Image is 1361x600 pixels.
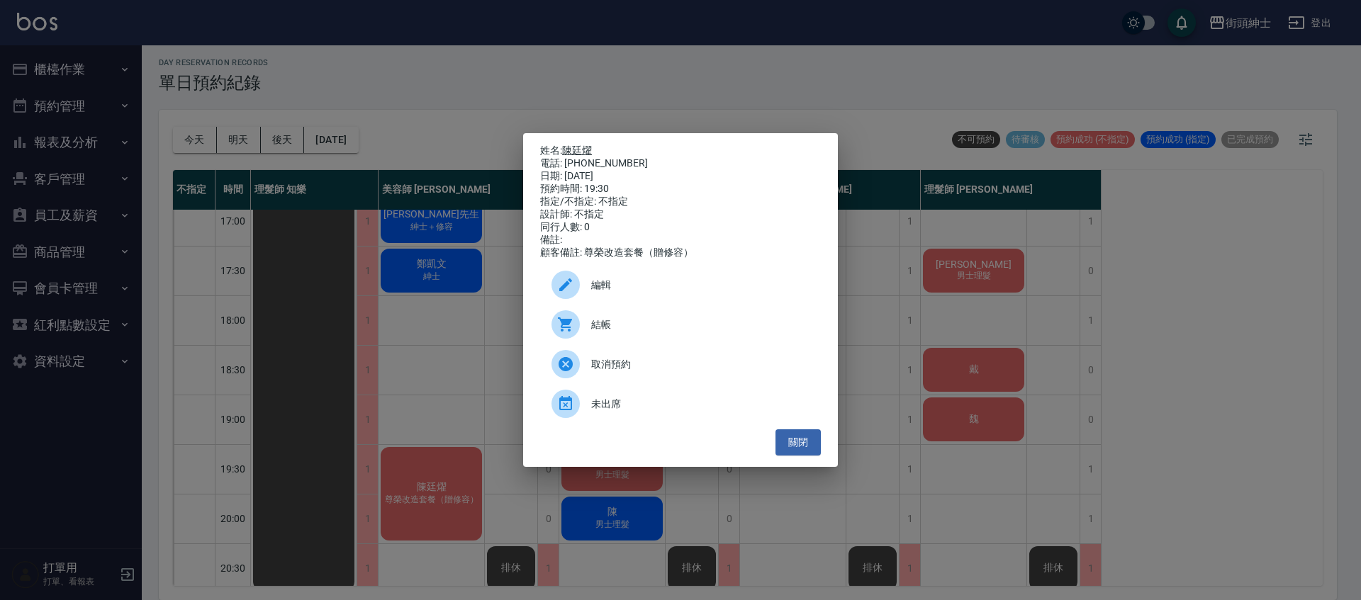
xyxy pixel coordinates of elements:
div: 未出席 [540,384,821,424]
div: 指定/不指定: 不指定 [540,196,821,208]
p: 姓名: [540,145,821,157]
div: 電話: [PHONE_NUMBER] [540,157,821,170]
span: 未出席 [591,397,810,412]
span: 結帳 [591,317,810,332]
button: 關閉 [775,429,821,455]
div: 預約時間: 19:30 [540,183,821,196]
div: 日期: [DATE] [540,170,821,183]
div: 取消預約 [540,344,821,384]
a: 陳廷燿 [562,145,592,156]
div: 設計師: 不指定 [540,208,821,221]
span: 取消預約 [591,357,810,372]
div: 編輯 [540,265,821,305]
div: 備註: [540,234,821,247]
a: 結帳 [540,305,821,344]
span: 編輯 [591,278,810,293]
div: 顧客備註: 尊榮改造套餐（贈修容） [540,247,821,259]
div: 同行人數: 0 [540,221,821,234]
